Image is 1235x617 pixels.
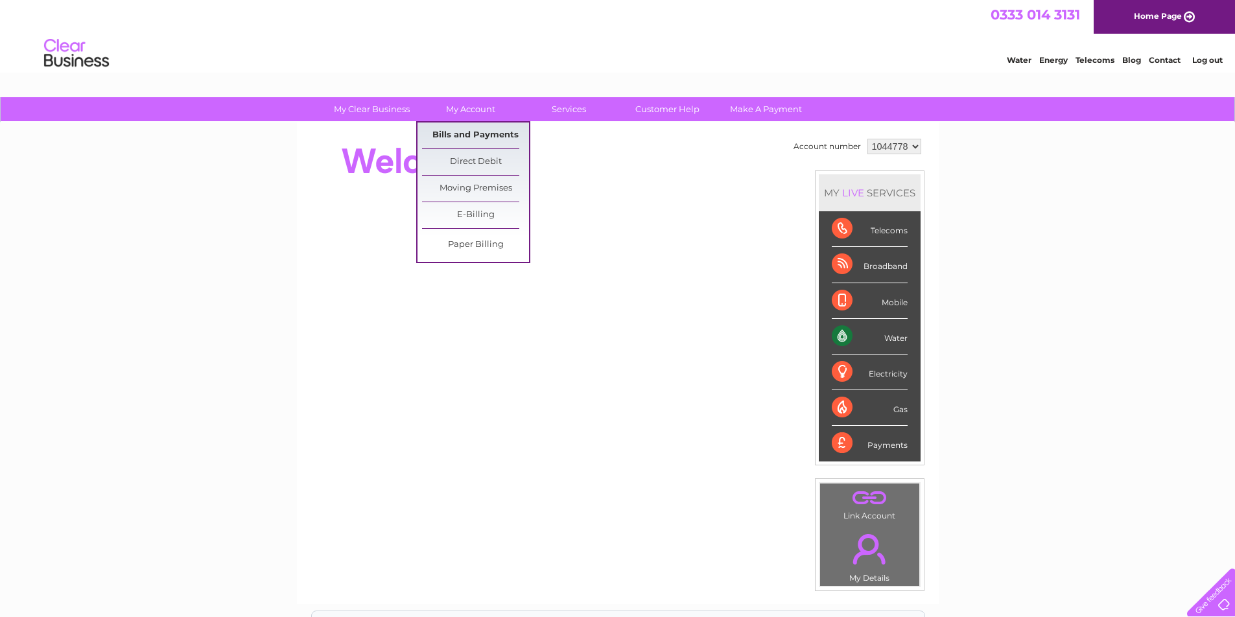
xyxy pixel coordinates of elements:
[1149,55,1181,65] a: Contact
[1122,55,1141,65] a: Blog
[832,319,908,355] div: Water
[823,526,916,572] a: .
[43,34,110,73] img: logo.png
[1039,55,1068,65] a: Energy
[614,97,721,121] a: Customer Help
[840,187,867,199] div: LIVE
[1007,55,1031,65] a: Water
[819,483,920,524] td: Link Account
[790,135,864,157] td: Account number
[422,202,529,228] a: E-Billing
[1192,55,1223,65] a: Log out
[823,487,916,509] a: .
[832,247,908,283] div: Broadband
[819,523,920,587] td: My Details
[832,426,908,461] div: Payments
[991,6,1080,23] a: 0333 014 3131
[832,283,908,319] div: Mobile
[417,97,524,121] a: My Account
[712,97,819,121] a: Make A Payment
[832,211,908,247] div: Telecoms
[819,174,921,211] div: MY SERVICES
[422,149,529,175] a: Direct Debit
[422,232,529,258] a: Paper Billing
[832,390,908,426] div: Gas
[318,97,425,121] a: My Clear Business
[422,176,529,202] a: Moving Premises
[1076,55,1114,65] a: Telecoms
[832,355,908,390] div: Electricity
[515,97,622,121] a: Services
[312,7,924,63] div: Clear Business is a trading name of Verastar Limited (registered in [GEOGRAPHIC_DATA] No. 3667643...
[422,122,529,148] a: Bills and Payments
